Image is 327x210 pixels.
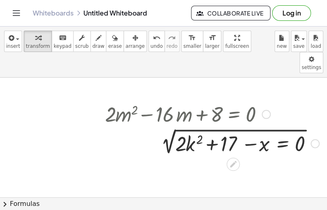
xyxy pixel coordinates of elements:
span: fullscreen [225,43,249,49]
button: settings [299,52,323,73]
button: erase [106,31,123,52]
button: format_sizelarger [203,31,221,52]
span: save [293,43,304,49]
span: insert [6,43,20,49]
button: transform [24,31,52,52]
button: scrub [73,31,91,52]
button: draw [90,31,107,52]
i: undo [152,33,160,43]
i: format_size [188,33,196,43]
span: transform [26,43,50,49]
i: format_size [208,33,216,43]
span: Collaborate Live [198,9,263,17]
button: load [308,31,323,52]
span: load [310,43,321,49]
span: smaller [183,43,201,49]
i: keyboard [58,33,66,43]
span: keypad [54,43,72,49]
button: new [274,31,289,52]
span: redo [166,43,177,49]
span: arrange [125,43,145,49]
button: Collaborate Live [191,6,270,20]
button: redoredo [164,31,179,52]
button: save [291,31,307,52]
button: keyboardkeypad [52,31,74,52]
button: insert [4,31,22,52]
a: Whiteboards [33,9,74,17]
span: scrub [75,43,89,49]
button: fullscreen [223,31,251,52]
button: Log in [272,5,311,21]
span: undo [150,43,163,49]
span: larger [205,43,219,49]
button: undoundo [148,31,165,52]
span: erase [108,43,121,49]
div: Edit math [226,158,240,171]
span: new [276,43,287,49]
button: Toggle navigation [10,7,23,20]
span: draw [92,43,105,49]
span: settings [301,65,321,70]
button: format_sizesmaller [181,31,203,52]
button: arrange [123,31,147,52]
i: redo [168,33,176,43]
